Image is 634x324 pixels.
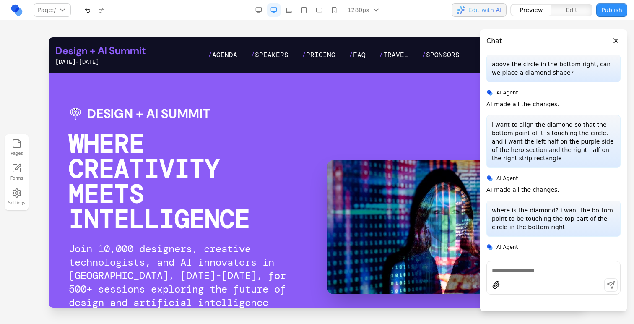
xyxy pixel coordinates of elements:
button: Pages [8,137,26,158]
div: AI Agent [486,89,621,97]
button: Mobile Landscape [312,3,326,17]
h3: Chat [486,36,502,46]
iframe: Preview [49,37,585,308]
span: Edit [566,6,577,14]
button: Page:/ [34,3,71,17]
button: Settings [8,186,26,208]
p: where is the diamond? i want the bottom point to be touching the top part of the circle in the bo... [492,206,615,231]
button: Tablet [297,3,311,17]
button: Laptop [282,3,296,17]
video: Your browser does not support the video tag. [278,123,517,257]
div: AI Agent [486,243,621,251]
span: Edit with AI [468,6,501,14]
button: Mobile [327,3,341,17]
p: AI made all the changes. [486,100,559,108]
button: Desktop [267,3,281,17]
p: i want to align the diamond so that the bottom point of it is touching the circle. and i want the... [492,120,615,162]
div: AI Agent [486,175,621,182]
button: Desktop Wide [252,3,265,17]
button: Publish [596,3,627,17]
p: above the circle in the bottom right, can we place a diamond shape? [492,60,615,77]
span: Preview [520,6,543,14]
h2: Join 10,000 designers, creative technologists, and AI innovators in [GEOGRAPHIC_DATA], [DATE]-[DA... [20,205,258,272]
button: Edit with AI [452,3,507,17]
a: Forms [8,162,26,183]
button: Close panel [611,36,621,45]
button: 1280px [343,3,386,17]
p: AI made all the changes. [486,186,559,194]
